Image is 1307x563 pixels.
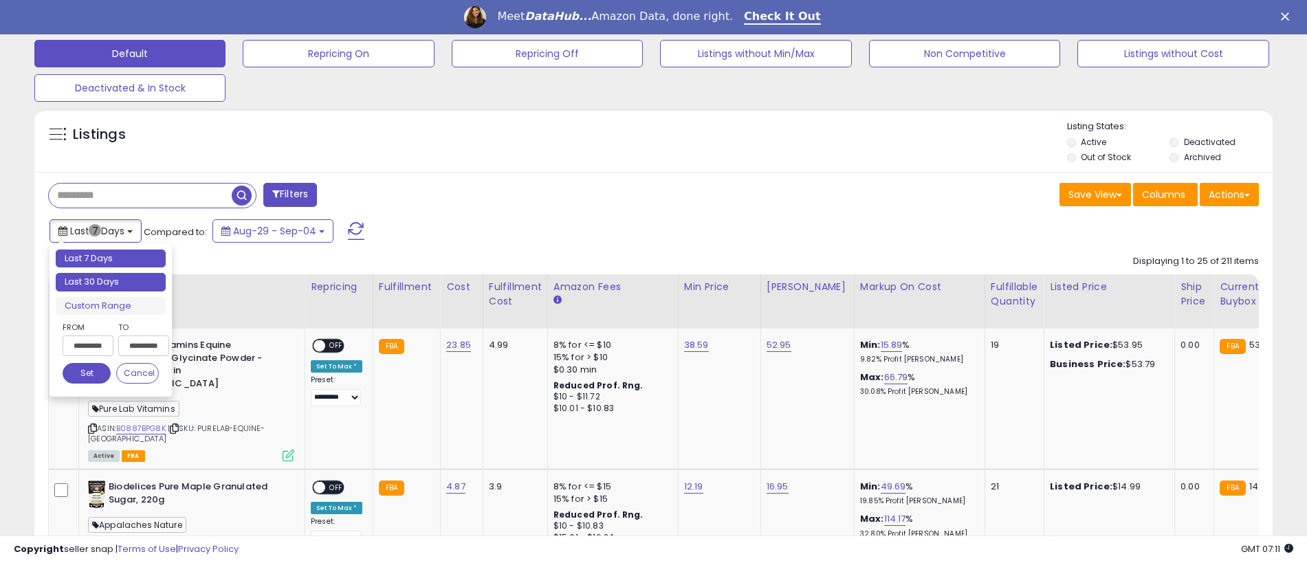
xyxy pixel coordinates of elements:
[88,481,105,508] img: 41dbON9f9hL._SL40_.jpg
[489,339,537,351] div: 4.99
[884,371,908,384] a: 66.79
[860,280,979,294] div: Markup on Cost
[1142,188,1185,201] span: Columns
[70,224,124,238] span: Last 7 Days
[311,375,362,406] div: Preset:
[767,280,848,294] div: [PERSON_NAME]
[553,391,668,403] div: $10 - $11.72
[860,480,881,493] b: Min:
[116,363,159,384] button: Cancel
[1059,183,1131,206] button: Save View
[489,280,542,309] div: Fulfillment Cost
[744,10,821,25] a: Check It Out
[34,40,226,67] button: Default
[1241,542,1293,555] span: 2025-09-12 07:11 GMT
[1133,255,1259,268] div: Displaying 1 to 25 of 211 items
[144,225,207,239] span: Compared to:
[881,338,903,352] a: 15.89
[109,481,276,509] b: Biodelices Pure Maple Granulated Sugar, 220g
[869,40,1060,67] button: Non Competitive
[446,280,477,294] div: Cost
[1067,120,1273,133] p: Listing States:
[860,481,974,506] div: %
[854,274,985,329] th: The percentage added to the cost of goods (COGS) that forms the calculator for Min & Max prices.
[1184,151,1221,163] label: Archived
[311,360,362,373] div: Set To Max *
[860,338,881,351] b: Min:
[860,371,884,384] b: Max:
[311,502,362,514] div: Set To Max *
[1077,40,1268,67] button: Listings without Cost
[116,423,166,434] a: B0887BPG8K
[489,481,537,493] div: 3.9
[860,339,974,364] div: %
[73,125,126,144] h5: Listings
[1081,136,1106,148] label: Active
[884,512,906,526] a: 114.17
[379,481,404,496] small: FBA
[553,379,644,391] b: Reduced Prof. Rng.
[263,183,317,207] button: Filters
[325,340,347,352] span: OFF
[553,364,668,376] div: $0.30 min
[85,280,299,294] div: Title
[452,40,643,67] button: Repricing Off
[860,512,884,525] b: Max:
[1249,338,1274,351] span: 53.95
[860,371,974,397] div: %
[1180,481,1203,493] div: 0.00
[1184,136,1235,148] label: Deactivated
[525,10,591,23] i: DataHub...
[684,480,703,494] a: 12.19
[63,320,111,334] label: From
[14,542,64,555] strong: Copyright
[50,219,142,243] button: Last 7 Days
[553,280,672,294] div: Amazon Fees
[860,496,974,506] p: 19.85% Profit [PERSON_NAME]
[311,517,362,548] div: Preset:
[497,10,733,23] div: Meet Amazon Data, done right.
[311,280,367,294] div: Repricing
[660,40,851,67] button: Listings without Min/Max
[88,401,179,417] span: Pure Lab Vitamins
[464,6,486,28] img: Profile image for Georgie
[553,520,668,532] div: $10 - $10.83
[88,450,120,462] span: All listings currently available for purchase on Amazon
[325,482,347,494] span: OFF
[1050,358,1164,371] div: $53.79
[553,509,644,520] b: Reduced Prof. Rng.
[1050,338,1112,351] b: Listed Price:
[56,273,166,291] li: Last 30 Days
[553,481,668,493] div: 8% for <= $15
[212,219,333,243] button: Aug-29 - Sep-04
[233,224,316,238] span: Aug-29 - Sep-04
[1220,481,1245,496] small: FBA
[88,339,294,460] div: ASIN:
[1200,183,1259,206] button: Actions
[684,280,755,294] div: Min Price
[446,338,471,352] a: 23.85
[446,480,465,494] a: 4.87
[379,280,435,294] div: Fulfillment
[63,363,111,384] button: Set
[860,387,974,397] p: 30.08% Profit [PERSON_NAME]
[881,480,906,494] a: 49.69
[553,351,668,364] div: 15% for > $10
[1133,183,1198,206] button: Columns
[860,355,974,364] p: 9.82% Profit [PERSON_NAME]
[1050,280,1169,294] div: Listed Price
[1180,339,1203,351] div: 0.00
[56,297,166,316] li: Custom Range
[243,40,434,67] button: Repricing On
[767,480,789,494] a: 16.95
[379,339,404,354] small: FBA
[1180,280,1208,309] div: Ship Price
[88,517,186,533] span: Appalaches Nature
[1050,357,1125,371] b: Business Price:
[1220,280,1290,309] div: Current Buybox Price
[1050,481,1164,493] div: $14.99
[1081,151,1131,163] label: Out of Stock
[553,493,668,505] div: 15% for > $15
[56,250,166,268] li: Last 7 Days
[14,543,239,556] div: seller snap | |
